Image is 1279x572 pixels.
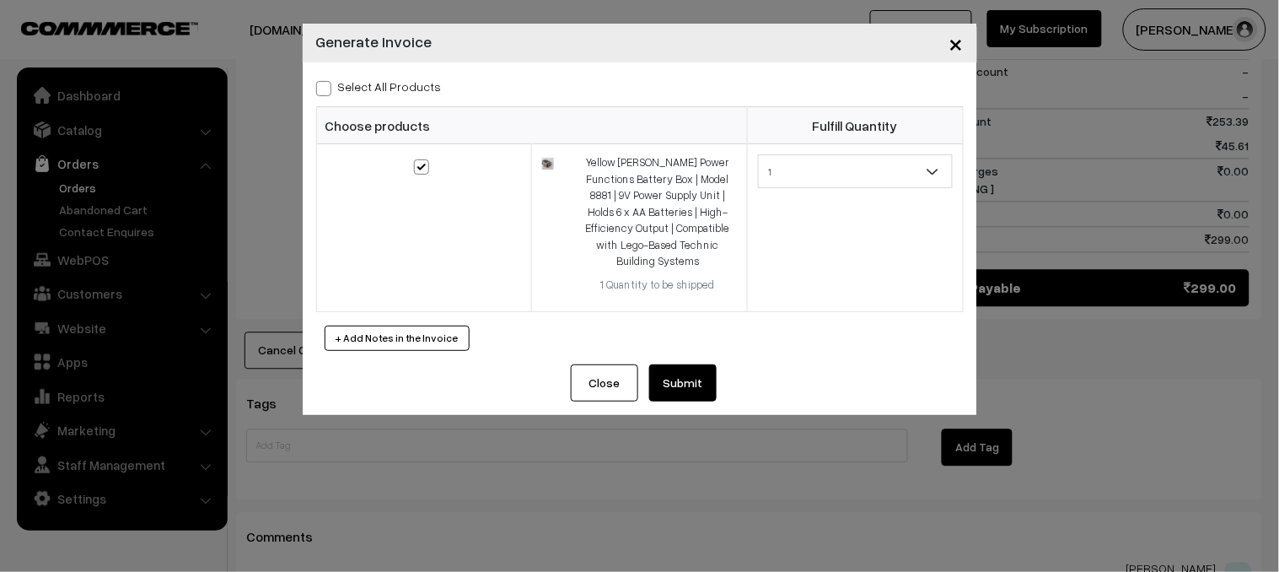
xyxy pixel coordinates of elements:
[949,27,964,58] span: ×
[542,158,553,169] img: 1752477697667651F3YTUEBRL_SY450_.jpg
[325,326,470,351] button: + Add Notes in the Invoice
[316,78,442,95] label: Select all Products
[759,157,952,186] span: 1
[316,30,433,53] h4: Generate Invoice
[579,277,737,294] div: 1 Quantity to be shipped
[936,17,977,69] button: Close
[649,364,717,402] button: Submit
[758,154,953,188] span: 1
[571,364,638,402] button: Close
[316,107,747,144] th: Choose products
[747,107,963,144] th: Fulfill Quantity
[579,154,737,270] div: Yellow [PERSON_NAME] Power Functions Battery Box | Model 8881 | 9V Power Supply Unit | Holds 6 x ...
